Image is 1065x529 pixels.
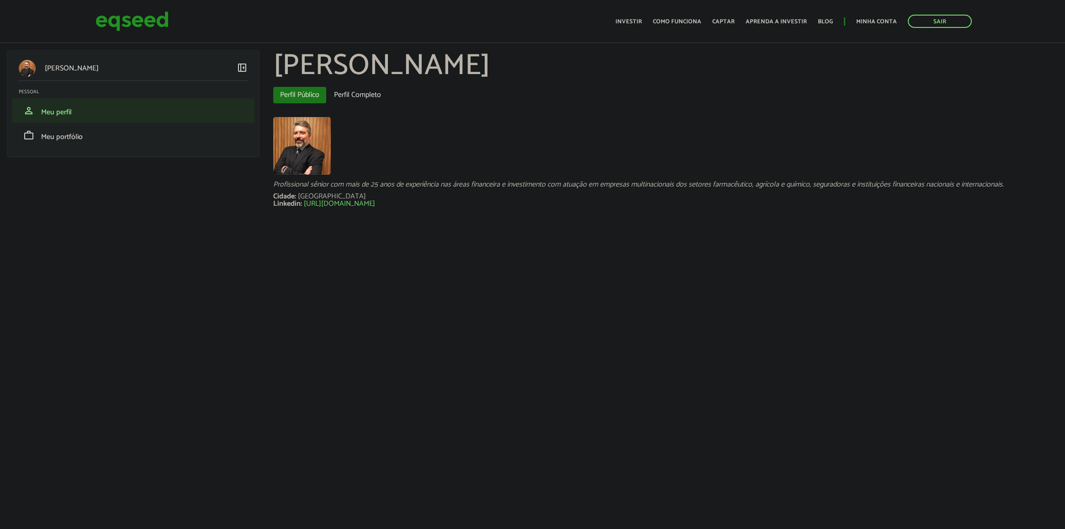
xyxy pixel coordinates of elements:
div: Profissional sênior com mais de 25 anos de experiência nas áreas financeira e investimento com at... [273,181,1058,188]
a: Investir [615,19,642,25]
a: Perfil Público [273,87,326,103]
img: Foto de Luiz Antonio Sacchetto [273,117,331,175]
a: Perfil Completo [327,87,388,103]
a: Aprenda a investir [746,19,807,25]
p: [PERSON_NAME] [45,64,99,73]
span: work [23,130,34,141]
span: : [295,190,296,203]
a: Sair [908,15,972,28]
span: Meu perfil [41,106,72,118]
a: Ver perfil do usuário. [273,117,331,175]
div: Cidade [273,193,298,200]
a: Colapsar menu [237,62,248,75]
a: workMeu portfólio [19,130,248,141]
a: Blog [818,19,833,25]
li: Meu perfil [12,98,254,123]
a: [URL][DOMAIN_NAME] [304,200,375,208]
div: Linkedin [273,200,304,208]
div: [GEOGRAPHIC_DATA] [298,193,366,200]
span: : [301,198,302,210]
span: person [23,105,34,116]
a: Como funciona [653,19,701,25]
span: left_panel_close [237,62,248,73]
li: Meu portfólio [12,123,254,148]
a: Minha conta [856,19,897,25]
h1: [PERSON_NAME] [273,50,1058,82]
h2: Pessoal [19,89,254,95]
a: Captar [712,19,735,25]
span: Meu portfólio [41,131,83,143]
a: personMeu perfil [19,105,248,116]
img: EqSeed [95,9,169,33]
